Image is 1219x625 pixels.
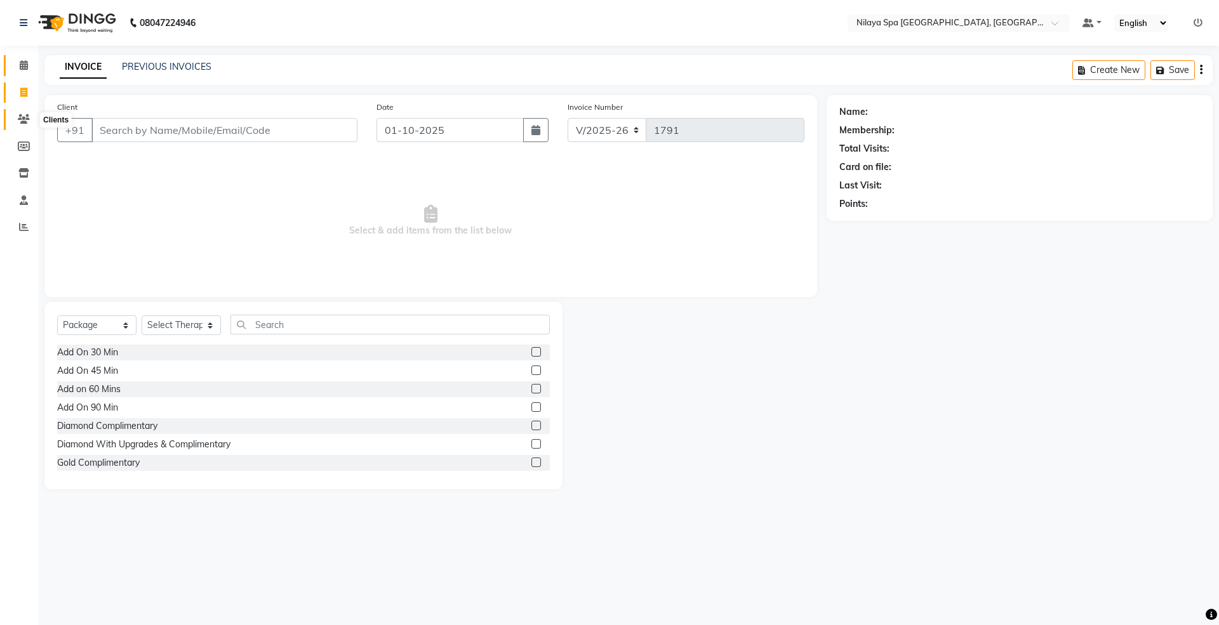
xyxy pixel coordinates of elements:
[57,102,77,113] label: Client
[839,179,882,192] div: Last Visit:
[91,118,357,142] input: Search by Name/Mobile/Email/Code
[57,346,118,359] div: Add On 30 Min
[839,197,868,211] div: Points:
[839,124,895,137] div: Membership:
[568,102,623,113] label: Invoice Number
[122,61,211,72] a: PREVIOUS INVOICES
[40,112,72,128] div: Clients
[839,161,891,174] div: Card on file:
[57,456,140,470] div: Gold Complimentary
[1072,60,1145,80] button: Create New
[57,157,804,284] span: Select & add items from the list below
[376,102,394,113] label: Date
[57,419,157,433] div: Diamond Complimentary
[60,56,107,79] a: INVOICE
[230,315,550,334] input: Search
[140,5,196,41] b: 08047224946
[57,438,230,451] div: Diamond With Upgrades & Complimentary
[839,105,868,119] div: Name:
[57,364,118,378] div: Add On 45 Min
[57,401,118,414] div: Add On 90 Min
[1150,60,1195,80] button: Save
[839,142,889,155] div: Total Visits:
[32,5,119,41] img: logo
[57,383,121,396] div: Add on 60 Mins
